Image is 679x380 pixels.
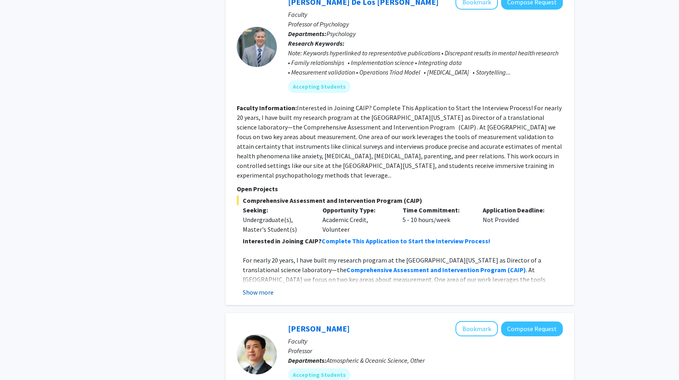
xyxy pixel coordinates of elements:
strong: Comprehensive Assessment and Intervention Program [347,266,506,274]
a: Complete This Application to Start the Interview Process! [322,237,490,245]
button: Compose Request to Ning Zeng [501,321,563,336]
b: Faculty Information: [237,104,297,112]
span: Comprehensive Assessment and Intervention Program (CAIP) [237,196,563,205]
p: Faculty [288,336,563,346]
div: 5 - 10 hours/week [397,205,477,234]
strong: Interested in Joining CAIP? [243,237,322,245]
button: Add Ning Zeng to Bookmarks [455,321,498,336]
a: Comprehensive Assessment and Intervention Program (CAIP) [347,266,526,274]
a: [PERSON_NAME] [288,323,350,334]
div: Academic Credit, Volunteer [316,205,397,234]
p: Professor [288,346,563,356]
b: Departments: [288,356,326,364]
span: Psychology [326,30,356,38]
p: Application Deadline: [483,205,551,215]
div: Undergraduate(s), Master's Student(s) [243,215,311,234]
iframe: Chat [6,344,34,374]
fg-read-more: Interested in Joining CAIP? Complete This Application to Start the Interview Process! For nearly ... [237,104,562,179]
button: Show more [243,287,274,297]
strong: (CAIP) [508,266,526,274]
p: Open Projects [237,184,563,194]
p: Faculty [288,10,563,19]
p: Professor of Psychology [288,19,563,29]
div: Note: Keywords hyperlinked to representative publications • Discrepant results in mental health r... [288,48,563,77]
p: Opportunity Type: [322,205,391,215]
mat-chip: Accepting Students [288,80,351,93]
b: Departments: [288,30,326,38]
div: Not Provided [477,205,557,234]
p: Time Commitment: [403,205,471,215]
span: Atmospheric & Oceanic Science, Other [326,356,425,364]
p: Seeking: [243,205,311,215]
b: Research Keywords: [288,39,345,47]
